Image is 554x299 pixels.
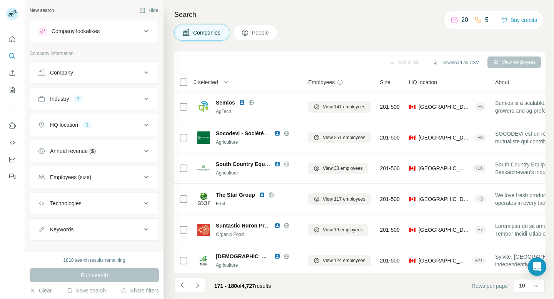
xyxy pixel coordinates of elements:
[419,103,471,111] span: [GEOGRAPHIC_DATA], [GEOGRAPHIC_DATA]
[409,78,437,86] span: HQ location
[67,287,106,294] button: Save search
[472,165,486,172] div: + 16
[134,5,164,16] button: Hide
[274,161,280,167] img: LinkedIn logo
[474,134,486,141] div: + 8
[52,27,100,35] div: Company lookalikes
[30,194,159,213] button: Technologies
[197,254,210,267] img: Logo of Sylvite
[409,134,415,141] span: 🇨🇦
[242,283,255,289] span: 4,727
[50,199,82,207] div: Technologies
[323,165,363,172] span: View 33 employees
[197,165,210,171] img: Logo of South Country Equipment
[30,142,159,160] button: Annual revenue ($)
[380,226,400,234] span: 201-500
[6,66,18,80] button: Enrich CSV
[216,191,255,199] span: The Star Group
[380,164,400,172] span: 201-500
[216,262,299,269] div: Agriculture
[239,100,245,106] img: LinkedIn logo
[427,57,484,68] button: Download as CSV
[308,132,371,143] button: View 251 employees
[323,226,363,233] span: View 19 employees
[216,200,299,207] div: Fruit
[216,161,282,167] span: South Country Equipment
[519,282,525,289] p: 10
[74,95,83,102] div: 1
[274,130,280,136] img: LinkedIn logo
[474,103,486,110] div: + 5
[216,231,299,238] div: Organic Food
[308,193,371,205] button: View 117 employees
[308,255,371,266] button: View 124 employees
[50,121,78,129] div: HQ location
[380,257,400,264] span: 201-500
[308,163,368,174] button: View 33 employees
[30,90,159,108] button: Industry1
[472,257,486,264] div: + 21
[380,195,400,203] span: 201-500
[216,130,398,136] span: Socodevi - Société de coopération pour le développement international
[216,139,299,146] div: Agriculture
[50,69,73,76] div: Company
[472,282,508,290] span: Rows per page
[274,223,280,229] img: LinkedIn logo
[409,257,415,264] span: 🇨🇦
[6,169,18,183] button: Feedback
[50,147,96,155] div: Annual revenue ($)
[409,103,415,111] span: 🇨🇦
[308,101,371,113] button: View 141 employees
[30,22,159,40] button: Company lookalikes
[216,169,299,176] div: Agriculture
[419,257,469,264] span: [GEOGRAPHIC_DATA]
[193,29,221,37] span: Companies
[30,287,52,294] button: Clear
[308,224,368,236] button: View 19 employees
[461,15,468,25] p: 20
[237,283,242,289] span: of
[6,49,18,63] button: Search
[323,257,365,264] span: View 124 employees
[30,50,159,57] p: Company information
[528,257,546,276] div: Open Intercom Messenger
[30,220,159,239] button: Keywords
[214,283,237,289] span: 171 - 180
[323,103,365,110] span: View 141 employees
[6,119,18,133] button: Use Surfe on LinkedIn
[83,121,92,128] div: 1
[216,99,235,106] span: Semios
[419,134,471,141] span: [GEOGRAPHIC_DATA], [GEOGRAPHIC_DATA]
[121,287,159,294] button: Share filters
[30,7,54,14] div: New search
[30,116,159,134] button: HQ location1
[419,164,469,172] span: [GEOGRAPHIC_DATA], [GEOGRAPHIC_DATA]
[197,131,210,144] img: Logo of Socodevi - Société de coopération pour le développement international
[380,103,400,111] span: 201-500
[50,226,73,233] div: Keywords
[485,15,489,25] p: 5
[501,15,537,25] button: Buy credits
[50,173,91,181] div: Employees (size)
[197,101,210,113] img: Logo of Semios
[214,283,271,289] span: results
[380,134,400,141] span: 201-500
[380,78,390,86] span: Size
[174,277,190,293] button: Navigate to previous page
[259,192,265,198] img: LinkedIn logo
[216,252,270,260] span: [DEMOGRAPHIC_DATA]
[474,226,486,233] div: + 7
[474,196,486,203] div: + 3
[6,83,18,97] button: My lists
[323,134,365,141] span: View 251 employees
[216,223,280,229] span: Suntastic Huron Produce
[409,164,415,172] span: 🇨🇦
[308,78,335,86] span: Employees
[6,32,18,46] button: Quick start
[6,136,18,149] button: Use Surfe API
[174,9,545,20] h4: Search
[495,78,509,86] span: About
[63,257,125,264] div: 1810 search results remaining
[194,78,218,86] span: 0 selected
[419,226,471,234] span: [GEOGRAPHIC_DATA], [GEOGRAPHIC_DATA]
